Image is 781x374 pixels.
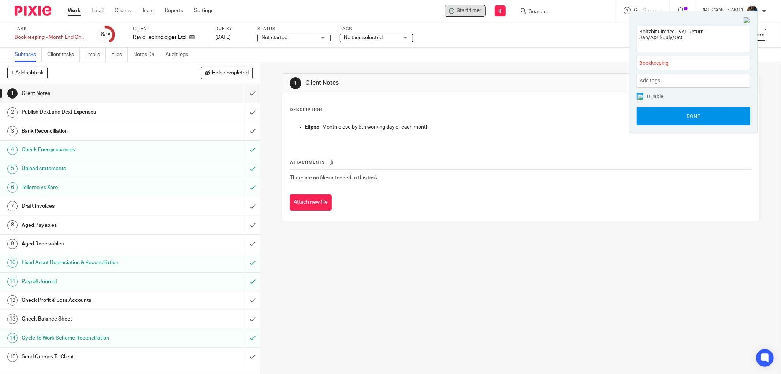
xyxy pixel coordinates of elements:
[7,201,18,211] div: 7
[22,351,166,362] h1: Send Queries To Client
[133,48,160,62] a: Notes (0)
[640,75,664,86] span: Add tags
[637,26,750,50] textarea: Boltzbit Limited - VAT Return - Jan/April/July/Oct
[22,295,166,306] h1: Check Profit & Loss Accounts
[7,145,18,155] div: 4
[7,126,18,136] div: 3
[7,352,18,362] div: 15
[212,70,249,76] span: Hide completed
[22,238,166,249] h1: Aged Receivables
[22,314,166,325] h1: Check Balance Sheet
[7,258,18,268] div: 10
[47,48,80,62] a: Client tasks
[133,34,186,41] p: Ravio Technoloiges Ltd
[22,144,166,155] h1: Check Energy invoices
[22,333,166,344] h1: Cycle To Work Scheme Reconciliation
[457,7,481,15] span: Start timer
[290,194,332,211] button: Attach new file
[22,126,166,137] h1: Bank Reconciliation
[7,314,18,324] div: 13
[637,107,750,125] button: Done
[22,276,166,287] h1: Payroll Journal
[7,333,18,343] div: 14
[290,160,325,164] span: Attachments
[637,94,643,100] img: checked.png
[257,26,331,32] label: Status
[747,5,758,17] img: Jaskaran%20Singh.jpeg
[344,35,383,40] span: No tags selected
[101,30,111,39] div: 6
[133,26,206,32] label: Client
[22,220,166,231] h1: Aged Payables
[22,257,166,268] h1: Fixed Asset Depreciation & Reconciliation
[261,35,287,40] span: Not started
[634,8,662,13] span: Get Support
[647,94,663,99] span: Billable
[7,88,18,99] div: 1
[305,123,751,131] p: Month close by 5th working day of each month
[7,295,18,306] div: 12
[104,33,111,37] small: /15
[290,77,301,89] div: 1
[85,48,106,62] a: Emails
[22,107,166,118] h1: Publish Dext and Dext Expenses
[7,277,18,287] div: 11
[201,67,253,79] button: Hide completed
[215,26,248,32] label: Due by
[7,164,18,174] div: 5
[92,7,104,14] a: Email
[115,7,131,14] a: Clients
[22,201,166,212] h1: Draft Invoices
[7,67,48,79] button: + Add subtask
[22,88,166,99] h1: Client Notes
[68,7,81,14] a: Work
[639,59,732,67] span: Bookkeeping
[703,7,743,14] p: [PERSON_NAME]
[22,182,166,193] h1: Telleroo vs Xero
[290,175,378,181] span: There are no files attached to this task.
[7,182,18,193] div: 6
[637,56,750,70] div: Project: Bookkeeping
[305,79,536,87] h1: Client Notes
[528,9,594,15] input: Search
[7,220,18,230] div: 8
[290,107,322,113] p: Description
[15,26,88,32] label: Task
[305,125,322,130] strong: Elipse -
[142,7,154,14] a: Team
[340,26,413,32] label: Tags
[744,17,750,24] img: Close
[15,34,88,41] div: Bookkeeping - Month End Checks
[166,48,194,62] a: Audit logs
[15,6,51,16] img: Pixie
[445,5,486,17] div: Ravio Technoloiges Ltd - Bookkeeping - Month End Checks
[165,7,183,14] a: Reports
[194,7,213,14] a: Settings
[215,35,231,40] span: [DATE]
[7,239,18,249] div: 9
[111,48,128,62] a: Files
[22,163,166,174] h1: Upload statements
[7,107,18,118] div: 2
[15,48,42,62] a: Subtasks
